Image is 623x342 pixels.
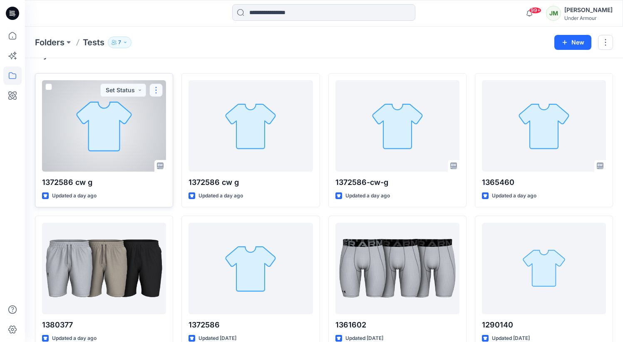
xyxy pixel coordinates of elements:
[492,192,536,200] p: Updated a day ago
[335,319,459,331] p: 1361602
[564,15,613,21] div: Under Armour
[199,192,243,200] p: Updated a day ago
[335,223,459,314] a: 1361602
[35,37,65,48] a: Folders
[482,177,606,188] p: 1365460
[189,80,313,172] a: 1372586 cw g
[189,319,313,331] p: 1372586
[42,177,166,188] p: 1372586 cw g
[482,223,606,314] a: 1290140
[482,319,606,331] p: 1290140
[529,7,541,14] span: 99+
[564,5,613,15] div: [PERSON_NAME]
[52,192,97,200] p: Updated a day ago
[546,6,561,21] div: JM
[118,38,121,47] p: 7
[482,80,606,172] a: 1365460
[335,80,459,172] a: 1372586-cw-g
[554,35,591,50] button: New
[189,223,313,314] a: 1372586
[345,192,390,200] p: Updated a day ago
[42,319,166,331] p: 1380377
[42,223,166,314] a: 1380377
[42,80,166,172] a: 1372586 cw g
[83,37,104,48] p: Tests
[189,177,313,188] p: 1372586 cw g
[335,177,459,188] p: 1372586-cw-g
[108,37,132,48] button: 7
